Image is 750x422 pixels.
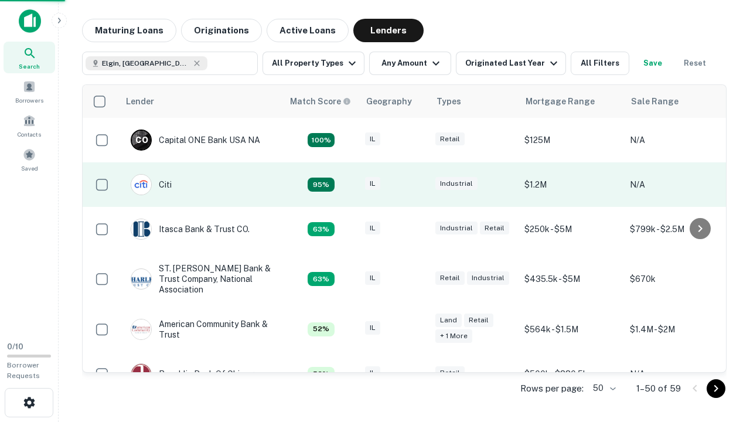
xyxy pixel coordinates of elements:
[519,352,624,396] td: $500k - $880.5k
[365,271,380,285] div: IL
[131,269,151,289] img: picture
[624,251,729,307] td: $670k
[435,366,465,380] div: Retail
[519,207,624,251] td: $250k - $5M
[4,144,55,175] a: Saved
[131,319,151,339] img: picture
[18,130,41,139] span: Contacts
[366,94,412,108] div: Geography
[467,271,509,285] div: Industrial
[588,380,618,397] div: 50
[267,19,349,42] button: Active Loans
[308,178,335,192] div: Capitalize uses an advanced AI algorithm to match your search with the best lender. The match sco...
[624,118,729,162] td: N/A
[519,251,624,307] td: $435.5k - $5M
[435,329,472,343] div: + 1 more
[290,95,349,108] h6: Match Score
[15,96,43,105] span: Borrowers
[465,56,561,70] div: Originated Last Year
[437,94,461,108] div: Types
[4,42,55,73] a: Search
[82,19,176,42] button: Maturing Loans
[519,118,624,162] td: $125M
[519,85,624,118] th: Mortgage Range
[135,134,148,147] p: C O
[519,162,624,207] td: $1.2M
[119,85,283,118] th: Lender
[624,352,729,396] td: N/A
[283,85,359,118] th: Capitalize uses an advanced AI algorithm to match your search with the best lender. The match sco...
[365,366,380,380] div: IL
[571,52,629,75] button: All Filters
[131,174,172,195] div: Citi
[131,175,151,195] img: picture
[526,94,595,108] div: Mortgage Range
[131,219,151,239] img: picture
[691,328,750,384] iframe: Chat Widget
[435,177,478,190] div: Industrial
[480,222,509,235] div: Retail
[181,19,262,42] button: Originations
[131,219,250,240] div: Itasca Bank & Trust CO.
[359,85,429,118] th: Geography
[131,363,259,384] div: Republic Bank Of Chicago
[308,222,335,236] div: Capitalize uses an advanced AI algorithm to match your search with the best lender. The match sco...
[19,62,40,71] span: Search
[290,95,351,108] div: Capitalize uses an advanced AI algorithm to match your search with the best lender. The match sco...
[365,222,380,235] div: IL
[4,110,55,141] a: Contacts
[707,379,725,398] button: Go to next page
[676,52,714,75] button: Reset
[435,222,478,235] div: Industrial
[634,52,671,75] button: Save your search to get updates of matches that match your search criteria.
[308,367,335,381] div: Capitalize uses an advanced AI algorithm to match your search with the best lender. The match sco...
[520,382,584,396] p: Rows per page:
[624,307,729,352] td: $1.4M - $2M
[308,272,335,286] div: Capitalize uses an advanced AI algorithm to match your search with the best lender. The match sco...
[435,314,462,327] div: Land
[369,52,451,75] button: Any Amount
[456,52,566,75] button: Originated Last Year
[353,19,424,42] button: Lenders
[624,162,729,207] td: N/A
[631,94,679,108] div: Sale Range
[262,52,364,75] button: All Property Types
[519,307,624,352] td: $564k - $1.5M
[435,132,465,146] div: Retail
[636,382,681,396] p: 1–50 of 59
[365,132,380,146] div: IL
[365,177,380,190] div: IL
[624,207,729,251] td: $799k - $2.5M
[131,263,271,295] div: ST. [PERSON_NAME] Bank & Trust Company, National Association
[131,130,260,151] div: Capital ONE Bank USA NA
[21,164,38,173] span: Saved
[435,271,465,285] div: Retail
[4,76,55,107] a: Borrowers
[624,85,729,118] th: Sale Range
[131,319,271,340] div: American Community Bank & Trust
[308,133,335,147] div: Capitalize uses an advanced AI algorithm to match your search with the best lender. The match sco...
[19,9,41,33] img: capitalize-icon.png
[7,342,23,351] span: 0 / 10
[429,85,519,118] th: Types
[126,94,154,108] div: Lender
[464,314,493,327] div: Retail
[365,321,380,335] div: IL
[102,58,190,69] span: Elgin, [GEOGRAPHIC_DATA], [GEOGRAPHIC_DATA]
[131,364,151,384] img: picture
[7,361,40,380] span: Borrower Requests
[308,322,335,336] div: Capitalize uses an advanced AI algorithm to match your search with the best lender. The match sco...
